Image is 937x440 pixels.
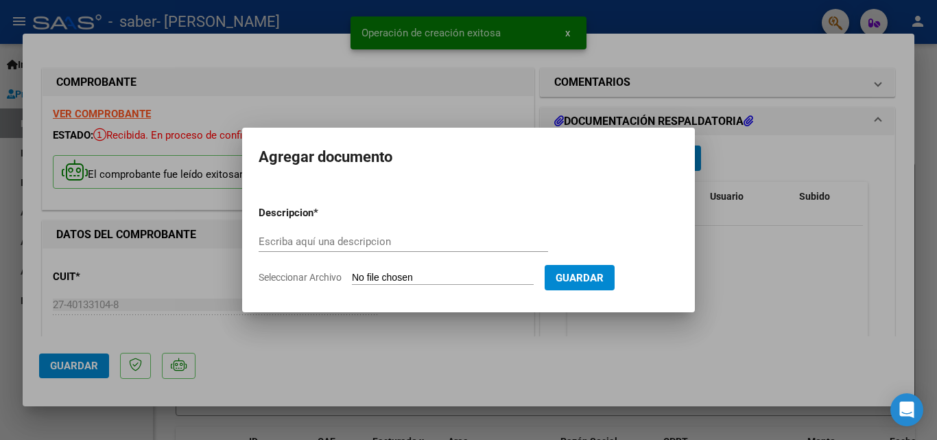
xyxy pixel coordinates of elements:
[259,205,385,221] p: Descripcion
[259,144,678,170] h2: Agregar documento
[890,393,923,426] div: Open Intercom Messenger
[259,272,342,283] span: Seleccionar Archivo
[556,272,604,284] span: Guardar
[545,265,615,290] button: Guardar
